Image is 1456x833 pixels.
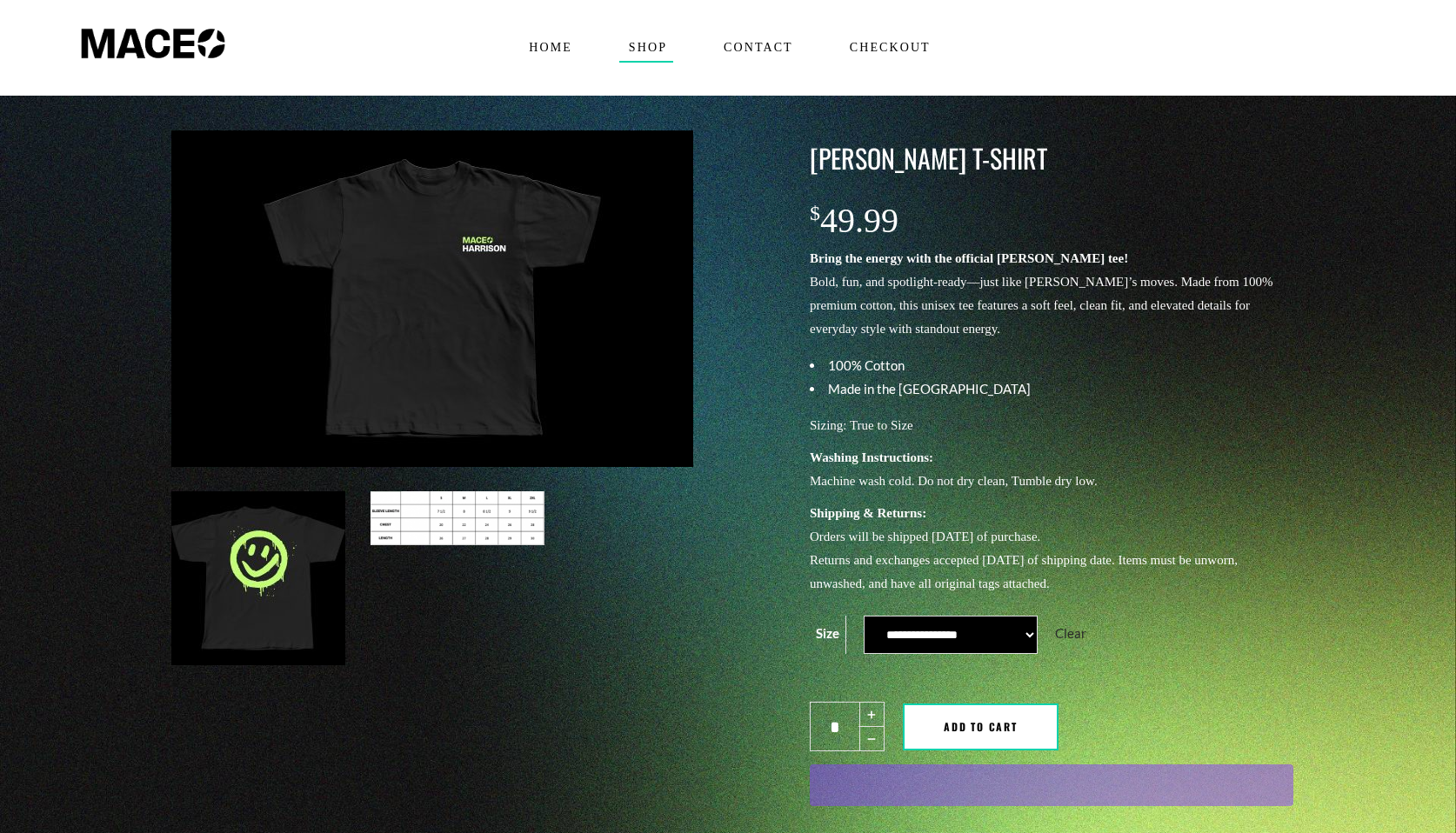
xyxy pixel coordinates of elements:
[1055,625,1086,641] a: Clear options
[816,625,839,641] label: Size
[716,34,800,62] span: Contact
[828,357,905,373] span: 100% Cotton
[810,506,926,520] strong: Shipping & Returns:
[810,450,933,464] strong: Washing Instructions:
[810,502,1293,596] p: Orders will be shipped [DATE] of purchase. Returns and exchanges accepted [DATE] of shipping date...
[842,34,938,62] span: Checkout
[521,34,579,62] span: Home
[171,491,345,665] img: Maceo Harrison T-Shirt - Image 2
[371,491,544,545] img: Maceo Harrison T-Shirt - Image 3
[903,703,1059,750] button: Add to cart
[828,381,1031,397] span: Made in the [GEOGRAPHIC_DATA]
[810,418,913,432] span: Sizing: True to Size
[810,764,1293,806] button: WooPay
[810,446,1293,493] p: Machine wash cold. Do not dry clean, Tumble dry low.
[171,130,693,467] img: Maceo Harrison T-Shirt
[810,251,1128,265] strong: Bring the energy with the official [PERSON_NAME] tee!
[621,34,674,62] span: Shop
[810,201,898,240] bdi: 49.99
[810,247,1293,341] p: Bold, fun, and spotlight-ready—just like [PERSON_NAME]’s moves. Made from 100% premium cotton, th...
[810,140,1293,177] h3: [PERSON_NAME] T-Shirt
[810,202,820,224] span: $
